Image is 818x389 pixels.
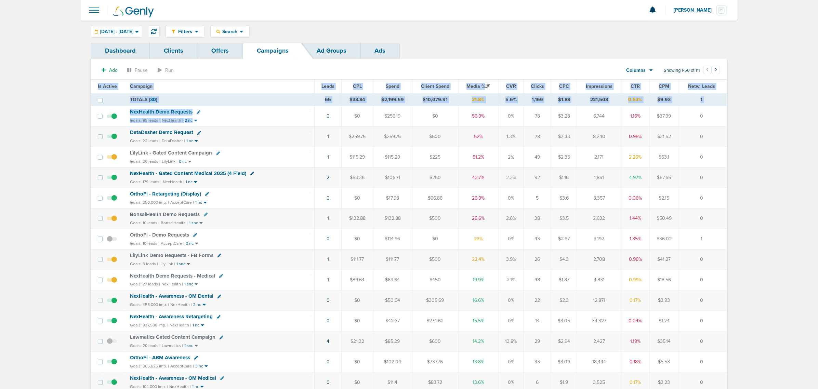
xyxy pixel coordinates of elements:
small: 3 nc [195,364,203,369]
td: 8,240 [577,126,621,147]
img: Genly [113,6,154,17]
td: $4.3 [551,249,577,270]
td: 18,444 [577,352,621,372]
td: 4.97% [621,167,650,188]
small: 2 nc [185,118,193,123]
td: $2.15 [649,188,679,208]
td: 0 [679,126,727,147]
small: LilyLink | [159,261,175,266]
td: $3.93 [649,290,679,311]
small: Goals: 6 leads | [130,261,158,267]
span: NexHealth Demo Requests - Medical [130,273,215,279]
td: 0 [679,188,727,208]
td: 0% [499,106,524,126]
td: 8,357 [577,188,621,208]
td: $33.84 [342,93,373,106]
td: 2,708 [577,249,621,270]
td: 1.16% [621,106,650,126]
a: 0 [327,113,330,119]
small: 1 snc [184,343,193,348]
td: 2,427 [577,331,621,352]
small: 1 snc [189,220,198,226]
td: 0.99% [621,270,650,290]
td: 0% [499,352,524,372]
a: 1 [327,134,329,139]
td: $132.88 [342,208,373,229]
small: Goals: 365,625 imp. | [130,364,169,369]
td: 0% [499,311,524,331]
td: $2.67 [551,229,577,249]
span: NexHealth - Awareness Retargeting [130,313,213,320]
td: $3.28 [551,106,577,126]
small: Goals: 10 leads | [130,220,159,226]
span: Impressions [586,83,612,89]
small: NexHealth | [170,302,192,307]
td: $66.86 [412,188,458,208]
td: 221,508 [577,93,621,106]
a: 1 [327,256,329,262]
td: $225 [412,147,458,167]
small: Goals: 95 leads | [130,118,160,123]
td: 56.9% [458,106,499,126]
td: TOTALS ( ) [126,93,315,106]
span: Search [220,29,240,35]
span: NexHealth Demo Requests [130,109,193,115]
td: 3.9% [499,249,524,270]
td: 26 [524,249,551,270]
td: 12,871 [577,290,621,311]
td: $42.67 [373,311,412,331]
td: $450 [412,270,458,290]
span: Spend [386,83,399,89]
span: BonsaiHealth Demo Requests [130,211,200,217]
small: 1 snc [176,261,185,267]
td: $274.62 [412,311,458,331]
td: $9.93 [649,93,679,106]
td: 1.3% [499,126,524,147]
td: $2.3 [551,290,577,311]
td: $5.53 [649,352,679,372]
td: 1,169 [524,93,551,106]
td: $102.04 [373,352,412,372]
span: OrthoFi - Retargeting (Display) [130,191,201,197]
td: $106.71 [373,167,412,188]
td: $3.33 [551,126,577,147]
td: 21.8% [458,93,499,106]
small: Lawmatics | [162,343,183,348]
td: $89.64 [373,270,412,290]
span: OrthoFi - ABM Awareness [130,354,190,361]
td: $115.29 [342,147,373,167]
td: 22 [524,290,551,311]
a: Campaigns [243,43,303,59]
td: 14.2% [458,331,499,352]
a: Ad Groups [303,43,360,59]
td: 29 [524,331,551,352]
small: 0 nc [179,159,187,164]
td: $0 [342,229,373,249]
td: 2.1% [499,270,524,290]
small: Goals: 179 leads | [130,179,161,185]
td: 1.44% [621,208,650,229]
td: 0 [679,167,727,188]
td: $17.98 [373,188,412,208]
td: 0.96% [621,249,650,270]
small: 0 nc [186,241,194,246]
td: 0% [499,290,524,311]
td: 0 [679,311,727,331]
a: 1 [327,277,329,283]
span: Media % [466,83,490,89]
small: 1 nc [186,138,193,144]
td: 0 [679,331,727,352]
td: $1.24 [649,311,679,331]
small: AcceptCare | [170,364,194,368]
td: 14 [524,311,551,331]
span: CVR [506,83,516,89]
span: NexHealth - Awareness - OM Dental [130,293,213,299]
span: NexHealth - Gated Content Medical 2025 (4 Field) [130,170,246,176]
small: NexHealth | [170,323,191,327]
span: Leads [321,83,334,89]
td: $0 [412,106,458,126]
td: 16.6% [458,290,499,311]
span: Campaign [130,83,153,89]
span: 30 [150,97,156,103]
td: 15.5% [458,311,499,331]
